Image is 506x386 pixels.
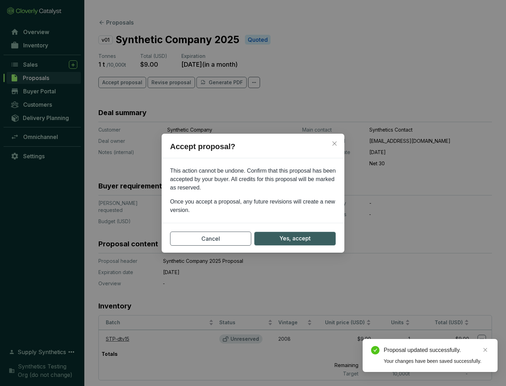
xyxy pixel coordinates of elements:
[170,198,336,214] p: Once you accept a proposal, any future revisions will create a new version.
[384,346,489,354] div: Proposal updated successfully.
[483,347,488,352] span: close
[201,234,220,243] span: Cancel
[481,346,489,354] a: Close
[329,141,340,146] span: Close
[332,141,337,146] span: close
[170,232,251,246] button: Cancel
[170,167,336,192] p: This action cannot be undone. Confirm that this proposal has been accepted by your buyer. All cre...
[279,234,311,243] span: Yes, accept
[162,141,344,158] h2: Accept proposal?
[254,232,336,246] button: Yes, accept
[384,357,489,365] div: Your changes have been saved successfully.
[371,346,379,354] span: check-circle
[329,138,340,149] button: Close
